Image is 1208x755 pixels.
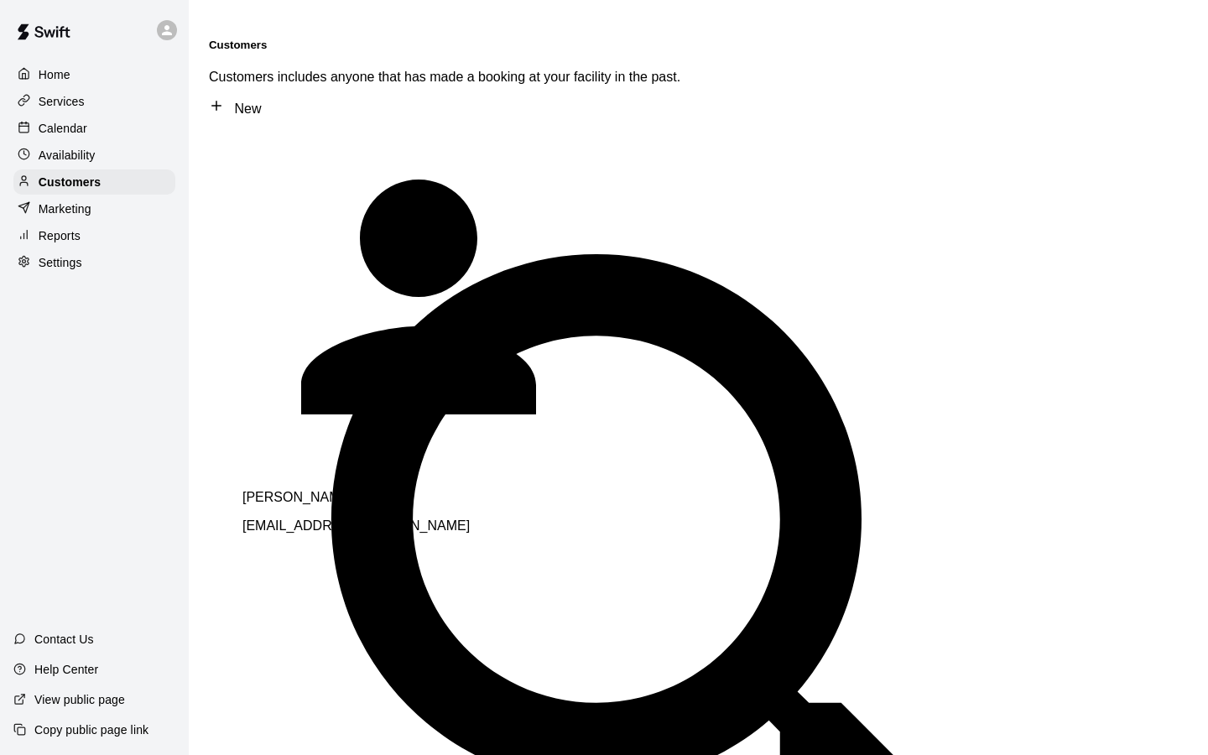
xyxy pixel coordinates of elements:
[209,39,1188,51] h5: Customers
[39,66,70,83] p: Home
[13,116,175,141] a: Calendar
[242,490,712,505] p: [PERSON_NAME]
[13,223,175,248] a: Reports
[39,93,85,110] p: Services
[34,721,148,738] p: Copy public page link
[34,631,94,648] p: Contact Us
[34,691,125,708] p: View public page
[13,169,175,195] a: Customers
[242,518,470,533] span: [EMAIL_ADDRESS][DOMAIN_NAME]
[209,70,1188,85] p: Customers includes anyone that has made a booking at your facility in the past.
[13,89,175,114] a: Services
[13,250,175,275] a: Settings
[39,147,96,164] p: Availability
[39,200,91,217] p: Marketing
[39,120,87,137] p: Calendar
[39,254,82,271] p: Settings
[209,102,261,116] a: New
[39,227,81,244] p: Reports
[39,174,101,190] p: Customers
[34,661,98,678] p: Help Center
[13,62,175,87] a: Home
[13,143,175,168] a: Availability
[242,121,712,476] div: Stacia Garvin
[13,196,175,221] a: Marketing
